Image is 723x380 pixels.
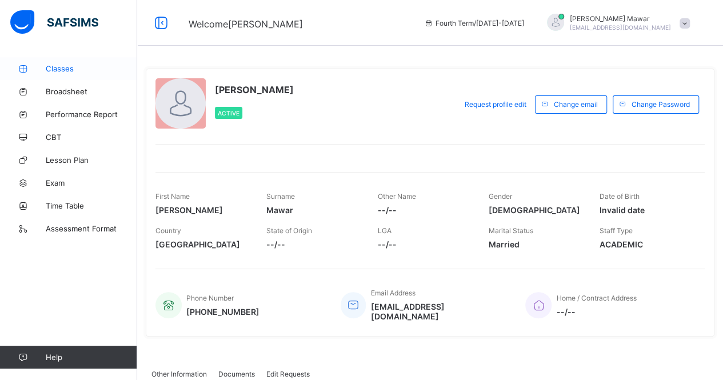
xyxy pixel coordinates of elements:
span: Marital Status [489,226,533,235]
span: Email Address [370,289,415,297]
span: Active [218,110,239,117]
span: Classes [46,64,137,73]
span: --/-- [266,239,360,249]
span: --/-- [556,307,636,317]
span: LGA [377,226,391,235]
span: session/term information [424,19,524,27]
span: Broadsheet [46,87,137,96]
div: Hafiz AbdullahMawar [536,14,696,33]
span: Assessment Format [46,224,137,233]
span: Help [46,353,137,362]
span: Surname [266,192,295,201]
span: [DEMOGRAPHIC_DATA] [489,205,582,215]
span: Country [155,226,181,235]
span: Other Name [377,192,416,201]
span: Exam [46,178,137,187]
span: Change email [554,100,598,109]
span: Time Table [46,201,137,210]
span: Gender [489,192,512,201]
span: State of Origin [266,226,312,235]
span: [EMAIL_ADDRESS][DOMAIN_NAME] [370,302,508,321]
span: [PERSON_NAME] Mawar [570,14,671,23]
span: Edit Requests [266,370,310,378]
span: Home / Contract Address [556,294,636,302]
span: [PERSON_NAME] [155,205,249,215]
span: Date of Birth [600,192,640,201]
span: ACADEMIC [600,239,693,249]
span: Phone Number [186,294,234,302]
span: Performance Report [46,110,137,119]
img: safsims [10,10,98,34]
span: Request profile edit [465,100,526,109]
span: Documents [218,370,255,378]
span: Lesson Plan [46,155,137,165]
span: Mawar [266,205,360,215]
span: CBT [46,133,137,142]
span: [PERSON_NAME] [215,84,294,95]
span: Other Information [151,370,207,378]
span: --/-- [377,239,471,249]
span: Staff Type [600,226,633,235]
span: First Name [155,192,190,201]
span: [EMAIL_ADDRESS][DOMAIN_NAME] [570,24,671,31]
span: [GEOGRAPHIC_DATA] [155,239,249,249]
span: Married [489,239,582,249]
span: --/-- [377,205,471,215]
span: Welcome [PERSON_NAME] [189,18,303,30]
span: [PHONE_NUMBER] [186,307,259,317]
span: Change Password [632,100,690,109]
span: Invalid date [600,205,693,215]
